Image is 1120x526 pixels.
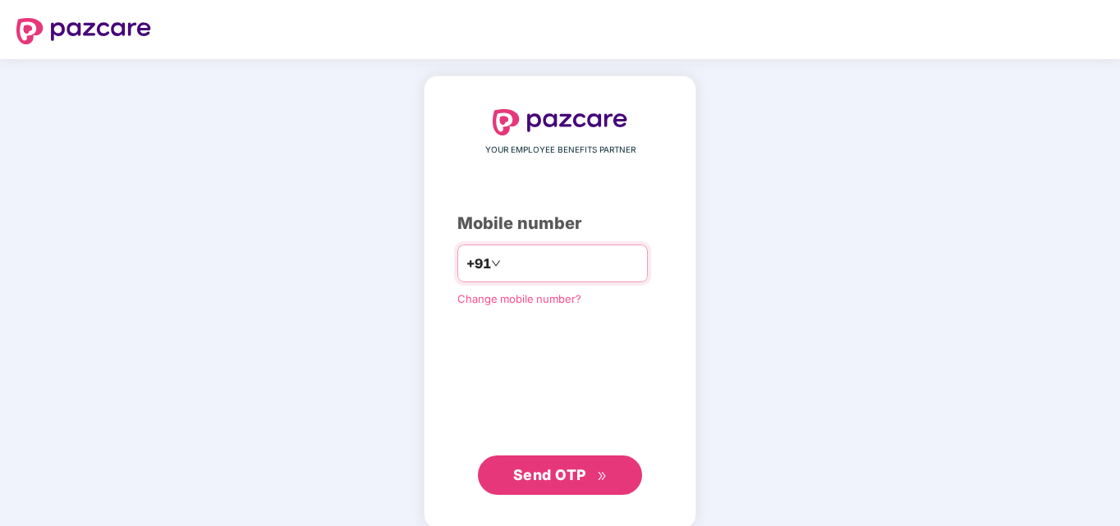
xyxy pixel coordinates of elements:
[491,258,501,268] span: down
[457,211,663,236] div: Mobile number
[457,292,581,305] a: Change mobile number?
[597,471,608,482] span: double-right
[478,455,642,495] button: Send OTPdouble-right
[466,254,491,274] span: +91
[485,144,636,157] span: YOUR EMPLOYEE BENEFITS PARTNER
[16,18,151,44] img: logo
[513,466,586,483] span: Send OTP
[493,109,627,135] img: logo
